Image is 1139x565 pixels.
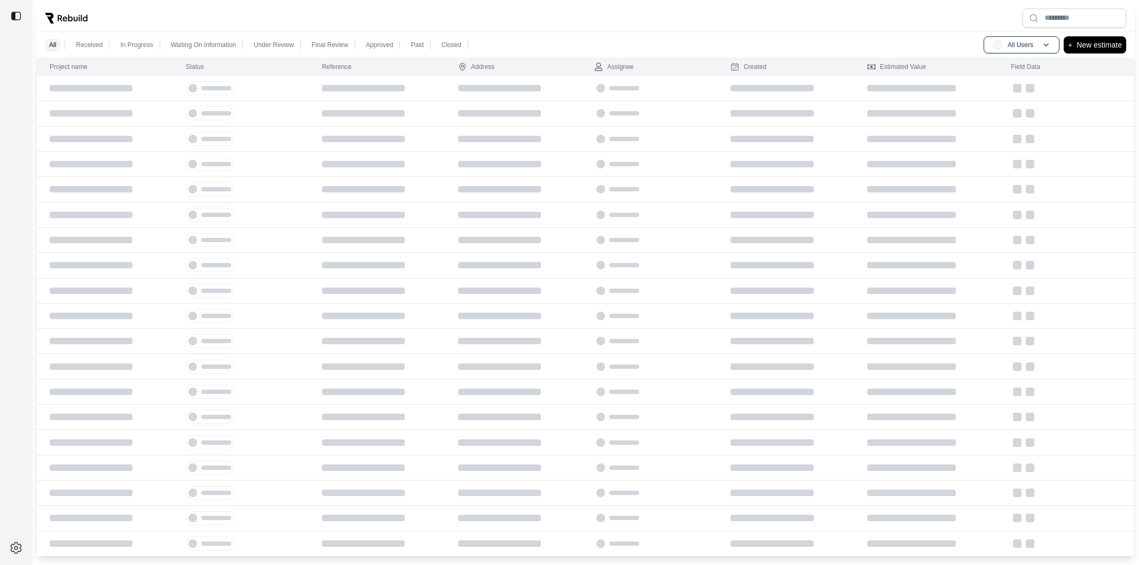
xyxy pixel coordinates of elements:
[311,41,348,49] p: Final Review
[458,63,494,71] div: Address
[45,13,88,24] img: Rebuild
[411,41,423,49] p: Paid
[366,41,393,49] p: Approved
[993,40,1003,50] span: AU
[11,11,21,21] img: toggle sidebar
[49,41,56,49] p: All
[322,63,351,71] div: Reference
[984,36,1059,53] button: AUAll Users
[76,41,103,49] p: Received
[50,63,88,71] div: Project name
[1068,38,1072,51] p: +
[186,63,204,71] div: Status
[1077,38,1122,51] p: New estimate
[1008,41,1033,49] p: All Users
[1064,36,1126,53] button: +New estimate
[442,41,461,49] p: Closed
[171,41,236,49] p: Waiting On Information
[867,63,926,71] div: Estimated Value
[254,41,294,49] p: Under Review
[594,63,633,71] div: Assignee
[1011,63,1040,71] div: Field Data
[730,63,766,71] div: Created
[120,41,153,49] p: In Progress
